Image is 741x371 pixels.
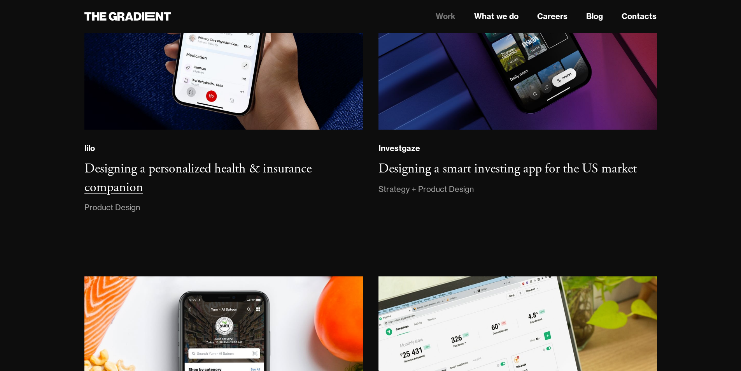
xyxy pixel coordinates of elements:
[436,11,455,22] a: Work
[84,143,95,153] div: lilo
[84,201,140,214] div: Product Design
[537,11,568,22] a: Careers
[474,11,519,22] a: What we do
[378,183,474,195] div: Strategy + Product Design
[378,143,420,153] div: Investgaze
[586,11,603,22] a: Blog
[378,160,637,177] h3: Designing a smart investing app for the US market
[622,11,657,22] a: Contacts
[84,160,312,196] h3: Designing a personalized health & insurance companion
